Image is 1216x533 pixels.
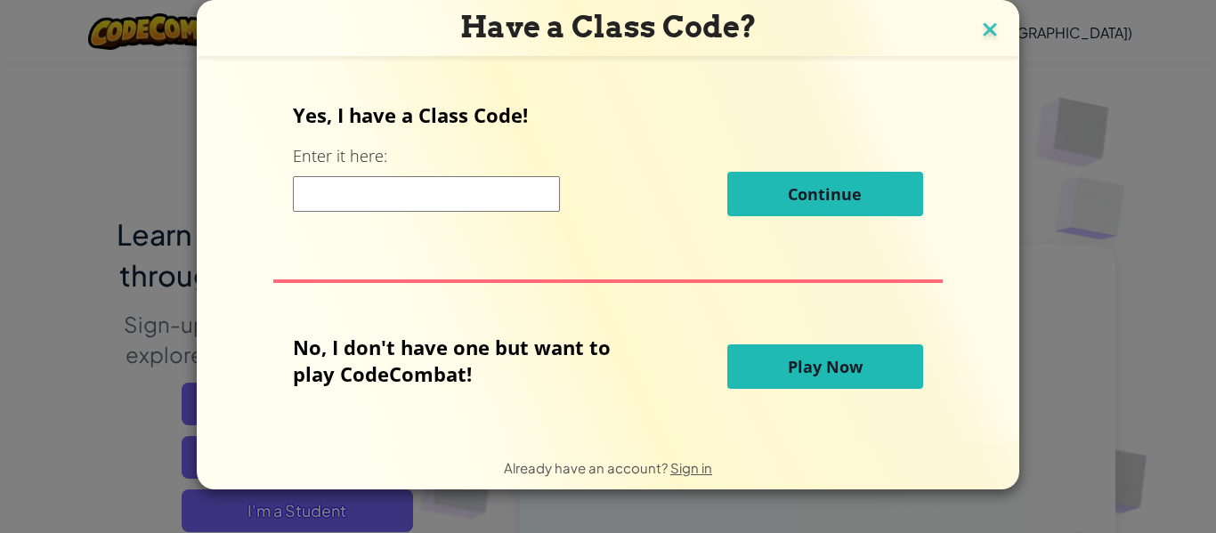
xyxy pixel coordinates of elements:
p: Yes, I have a Class Code! [293,101,922,128]
button: Play Now [727,344,923,389]
button: Continue [727,172,923,216]
span: Play Now [788,356,863,377]
img: close icon [978,18,1001,44]
span: Continue [788,183,862,205]
a: Sign in [670,459,712,476]
p: No, I don't have one but want to play CodeCombat! [293,334,637,387]
span: Have a Class Code? [460,9,757,44]
label: Enter it here: [293,145,387,167]
span: Already have an account? [504,459,670,476]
